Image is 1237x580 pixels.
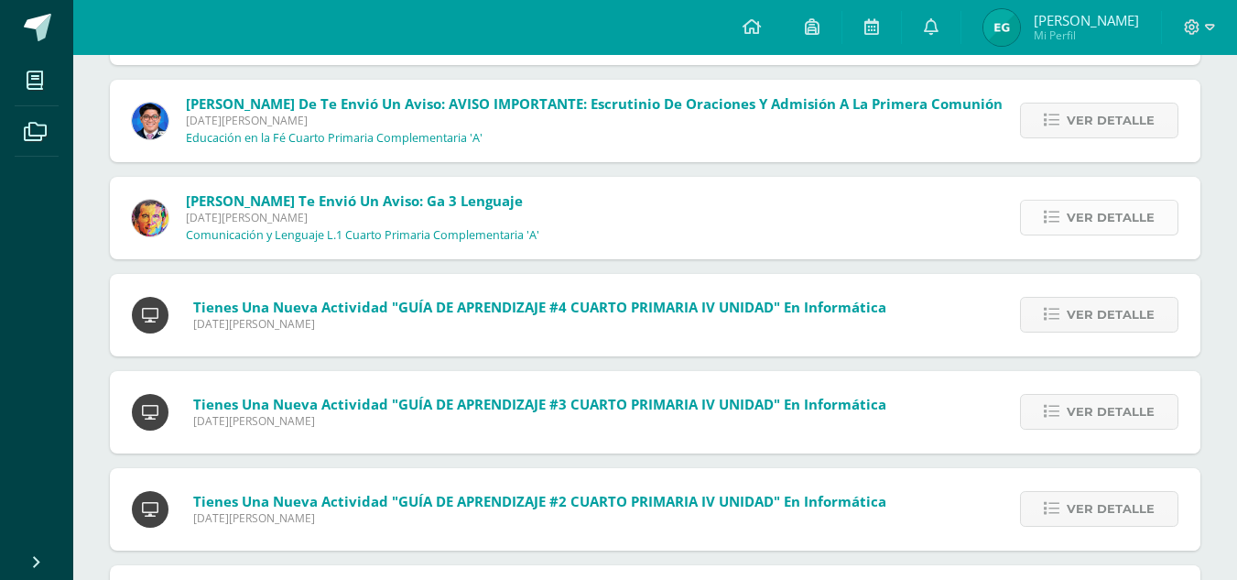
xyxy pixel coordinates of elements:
[193,492,886,510] span: Tienes una nueva actividad "GUÍA DE APRENDIZAJE #2 CUARTO PRIMARIA IV UNIDAD" En Informática
[186,228,539,243] p: Comunicación y Lenguaje L.1 Cuarto Primaria Complementaria 'A'
[186,113,1003,128] span: [DATE][PERSON_NAME]
[1067,201,1155,235] span: Ver detalle
[1067,298,1155,332] span: Ver detalle
[186,210,539,225] span: [DATE][PERSON_NAME]
[193,413,886,429] span: [DATE][PERSON_NAME]
[193,298,886,316] span: Tienes una nueva actividad "GUÍA DE APRENDIZAJE #4 CUARTO PRIMARIA IV UNIDAD" En Informática
[1067,104,1155,137] span: Ver detalle
[132,103,168,139] img: 038ac9c5e6207f3bea702a86cda391b3.png
[193,510,886,526] span: [DATE][PERSON_NAME]
[1034,27,1139,43] span: Mi Perfil
[132,200,168,236] img: 49d5a75e1ce6d2edc12003b83b1ef316.png
[193,316,886,332] span: [DATE][PERSON_NAME]
[983,9,1020,46] img: e9827b5a2821f755860c8fd7a6957681.png
[193,395,886,413] span: Tienes una nueva actividad "GUÍA DE APRENDIZAJE #3 CUARTO PRIMARIA IV UNIDAD" En Informática
[186,94,1003,113] span: [PERSON_NAME] de te envió un aviso: AVISO IMPORTANTE: Escrutinio de oraciones y Admisión a la Pri...
[186,192,523,210] span: [PERSON_NAME] te envió un aviso: Ga 3 Lenguaje
[1034,11,1139,29] span: [PERSON_NAME]
[1067,492,1155,526] span: Ver detalle
[186,131,483,146] p: Educación en la Fé Cuarto Primaria Complementaria 'A'
[1067,395,1155,429] span: Ver detalle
